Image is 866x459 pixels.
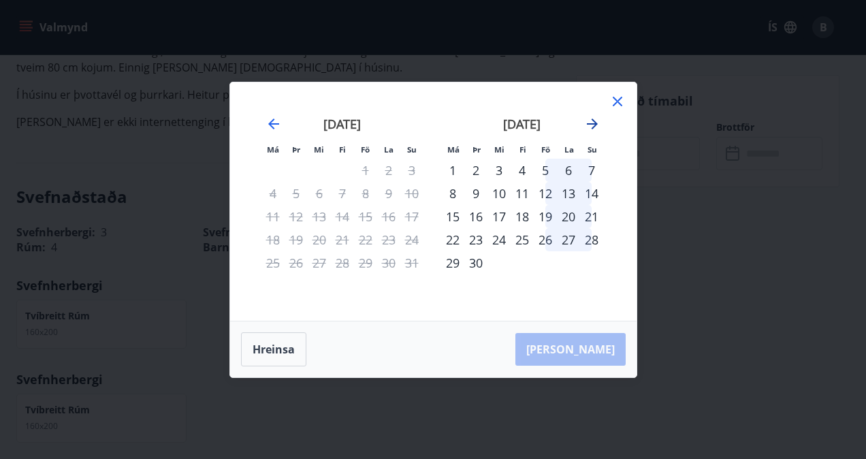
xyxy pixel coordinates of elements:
td: Not available. sunnudagur, 31. ágúst 2025 [400,251,423,274]
td: Not available. föstudagur, 15. ágúst 2025 [354,205,377,228]
td: Choose föstudagur, 26. september 2025 as your check-in date. It’s available. [534,228,557,251]
td: Not available. mánudagur, 4. ágúst 2025 [261,182,285,205]
td: Choose laugardagur, 20. september 2025 as your check-in date. It’s available. [557,205,580,228]
div: 27 [557,228,580,251]
td: Choose fimmtudagur, 18. september 2025 as your check-in date. It’s available. [511,205,534,228]
div: 21 [580,205,603,228]
div: 17 [487,205,511,228]
div: 22 [441,228,464,251]
div: 9 [464,182,487,205]
small: Má [267,144,279,155]
td: Choose sunnudagur, 14. september 2025 as your check-in date. It’s available. [580,182,603,205]
small: Þr [292,144,300,155]
small: Su [407,144,417,155]
small: Fi [519,144,526,155]
div: 24 [487,228,511,251]
div: 10 [487,182,511,205]
div: 12 [534,182,557,205]
div: 6 [557,159,580,182]
td: Choose laugardagur, 13. september 2025 as your check-in date. It’s available. [557,182,580,205]
div: 25 [511,228,534,251]
div: 15 [441,205,464,228]
td: Choose miðvikudagur, 10. september 2025 as your check-in date. It’s available. [487,182,511,205]
div: 3 [487,159,511,182]
div: 11 [511,182,534,205]
td: Not available. fimmtudagur, 7. ágúst 2025 [331,182,354,205]
td: Choose föstudagur, 5. september 2025 as your check-in date. It’s available. [534,159,557,182]
td: Not available. þriðjudagur, 26. ágúst 2025 [285,251,308,274]
td: Not available. sunnudagur, 10. ágúst 2025 [400,182,423,205]
td: Choose sunnudagur, 7. september 2025 as your check-in date. It’s available. [580,159,603,182]
td: Choose þriðjudagur, 9. september 2025 as your check-in date. It’s available. [464,182,487,205]
small: La [564,144,574,155]
td: Not available. sunnudagur, 3. ágúst 2025 [400,159,423,182]
div: 18 [511,205,534,228]
td: Not available. fimmtudagur, 28. ágúst 2025 [331,251,354,274]
td: Not available. miðvikudagur, 6. ágúst 2025 [308,182,331,205]
td: Not available. sunnudagur, 17. ágúst 2025 [400,205,423,228]
td: Not available. fimmtudagur, 14. ágúst 2025 [331,205,354,228]
td: Not available. mánudagur, 25. ágúst 2025 [261,251,285,274]
div: 23 [464,228,487,251]
td: Not available. miðvikudagur, 27. ágúst 2025 [308,251,331,274]
strong: [DATE] [503,116,541,132]
div: 14 [580,182,603,205]
td: Choose föstudagur, 12. september 2025 as your check-in date. It’s available. [534,182,557,205]
div: 4 [511,159,534,182]
div: Move forward to switch to the next month. [584,116,600,132]
td: Choose mánudagur, 8. september 2025 as your check-in date. It’s available. [441,182,464,205]
div: Aðeins innritun í boði [441,159,464,182]
td: Choose mánudagur, 15. september 2025 as your check-in date. It’s available. [441,205,464,228]
small: Má [447,144,460,155]
td: Not available. þriðjudagur, 19. ágúst 2025 [285,228,308,251]
td: Choose miðvikudagur, 3. september 2025 as your check-in date. It’s available. [487,159,511,182]
td: Not available. föstudagur, 1. ágúst 2025 [354,159,377,182]
td: Choose föstudagur, 19. september 2025 as your check-in date. It’s available. [534,205,557,228]
small: Þr [472,144,481,155]
td: Not available. föstudagur, 22. ágúst 2025 [354,228,377,251]
small: Su [588,144,597,155]
td: Not available. föstudagur, 8. ágúst 2025 [354,182,377,205]
td: Choose þriðjudagur, 30. september 2025 as your check-in date. It’s available. [464,251,487,274]
td: Not available. laugardagur, 9. ágúst 2025 [377,182,400,205]
div: 20 [557,205,580,228]
td: Choose mánudagur, 29. september 2025 as your check-in date. It’s available. [441,251,464,274]
td: Choose fimmtudagur, 11. september 2025 as your check-in date. It’s available. [511,182,534,205]
td: Choose miðvikudagur, 24. september 2025 as your check-in date. It’s available. [487,228,511,251]
td: Not available. mánudagur, 18. ágúst 2025 [261,228,285,251]
td: Choose sunnudagur, 28. september 2025 as your check-in date. It’s available. [580,228,603,251]
small: Mi [314,144,324,155]
td: Not available. miðvikudagur, 20. ágúst 2025 [308,228,331,251]
td: Not available. mánudagur, 11. ágúst 2025 [261,205,285,228]
div: Move backward to switch to the previous month. [266,116,282,132]
div: 26 [534,228,557,251]
small: Fö [361,144,370,155]
td: Not available. laugardagur, 30. ágúst 2025 [377,251,400,274]
td: Choose mánudagur, 22. september 2025 as your check-in date. It’s available. [441,228,464,251]
td: Not available. laugardagur, 23. ágúst 2025 [377,228,400,251]
td: Choose laugardagur, 27. september 2025 as your check-in date. It’s available. [557,228,580,251]
td: Choose þriðjudagur, 23. september 2025 as your check-in date. It’s available. [464,228,487,251]
div: 5 [534,159,557,182]
td: Not available. þriðjudagur, 5. ágúst 2025 [285,182,308,205]
td: Choose þriðjudagur, 16. september 2025 as your check-in date. It’s available. [464,205,487,228]
div: Calendar [246,99,620,304]
small: Mi [494,144,504,155]
div: 2 [464,159,487,182]
td: Not available. laugardagur, 16. ágúst 2025 [377,205,400,228]
td: Choose fimmtudagur, 25. september 2025 as your check-in date. It’s available. [511,228,534,251]
td: Not available. laugardagur, 2. ágúst 2025 [377,159,400,182]
td: Not available. föstudagur, 29. ágúst 2025 [354,251,377,274]
td: Choose sunnudagur, 21. september 2025 as your check-in date. It’s available. [580,205,603,228]
td: Not available. þriðjudagur, 12. ágúst 2025 [285,205,308,228]
small: La [384,144,394,155]
div: 30 [464,251,487,274]
td: Not available. miðvikudagur, 13. ágúst 2025 [308,205,331,228]
button: Hreinsa [241,332,306,366]
small: Fi [339,144,346,155]
div: 29 [441,251,464,274]
div: 7 [580,159,603,182]
div: 8 [441,182,464,205]
td: Choose laugardagur, 6. september 2025 as your check-in date. It’s available. [557,159,580,182]
strong: [DATE] [323,116,361,132]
